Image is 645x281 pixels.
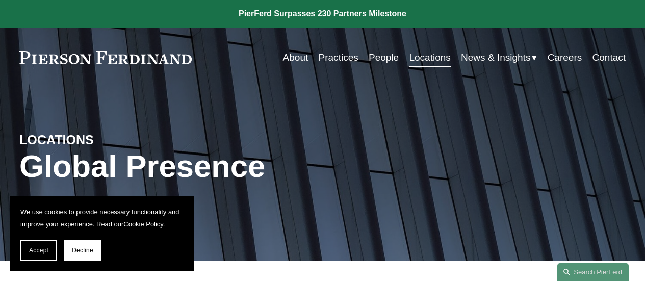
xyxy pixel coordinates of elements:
[548,48,582,67] a: Careers
[461,48,537,67] a: folder dropdown
[72,247,93,254] span: Decline
[369,48,399,67] a: People
[592,48,626,67] a: Contact
[10,196,194,271] section: Cookie banner
[19,132,171,148] h4: LOCATIONS
[283,48,308,67] a: About
[409,48,450,67] a: Locations
[20,240,57,261] button: Accept
[557,263,629,281] a: Search this site
[29,247,48,254] span: Accept
[319,48,358,67] a: Practices
[64,240,101,261] button: Decline
[20,206,184,230] p: We use cookies to provide necessary functionality and improve your experience. Read our .
[461,49,530,66] span: News & Insights
[19,148,424,184] h1: Global Presence
[123,220,163,228] a: Cookie Policy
